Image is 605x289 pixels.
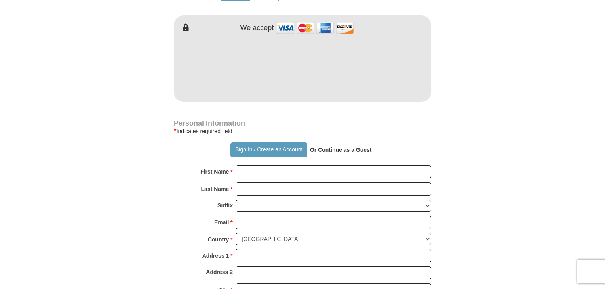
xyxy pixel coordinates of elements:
[276,19,355,36] img: credit cards accepted
[214,217,229,228] strong: Email
[206,266,233,278] strong: Address 2
[201,184,229,195] strong: Last Name
[240,24,274,33] h4: We accept
[217,200,233,211] strong: Suffix
[174,120,431,126] h4: Personal Information
[208,234,229,245] strong: Country
[174,126,431,136] div: Indicates required field
[202,250,229,261] strong: Address 1
[230,142,307,157] button: Sign In / Create an Account
[310,147,372,153] strong: Or Continue as a Guest
[200,166,229,177] strong: First Name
